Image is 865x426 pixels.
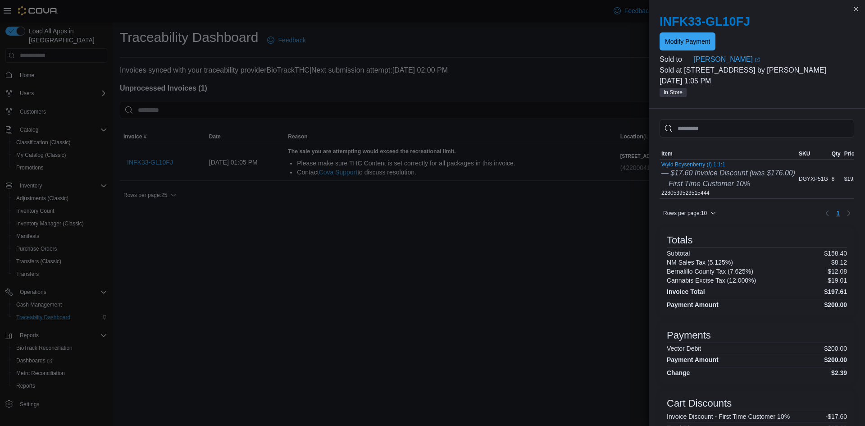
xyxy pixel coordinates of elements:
div: 2280539523515444 [661,161,795,197]
h4: $197.61 [824,288,847,295]
span: Price [844,150,857,157]
button: Rows per page:10 [660,208,719,219]
p: $200.00 [824,345,847,352]
h6: Cannabis Excise Tax (12.000%) [667,277,756,284]
div: Sold to [660,54,692,65]
h6: Invoice Discount - First Time Customer 10% [667,413,790,420]
button: Wyld Boysenberry (I) 1:1:1 [661,161,795,168]
span: Modify Payment [665,37,710,46]
span: Rows per page : 10 [663,210,707,217]
button: Close this dialog [851,4,861,14]
button: SKU [797,148,830,159]
p: [DATE] 1:05 PM [660,76,854,87]
svg: External link [755,57,760,63]
p: $158.40 [824,250,847,257]
h4: $200.00 [824,356,847,363]
button: Qty [830,148,842,159]
p: $8.12 [831,259,847,266]
h6: NM Sales Tax (5.125%) [667,259,733,266]
h3: Cart Discounts [667,398,732,409]
span: In Store [660,88,687,97]
p: $12.08 [828,268,847,275]
h2: INFK33-GL10FJ [660,14,854,29]
span: Item [661,150,673,157]
span: SKU [799,150,810,157]
span: In Store [664,88,683,96]
h6: Bernalillo County Tax (7.625%) [667,268,753,275]
button: Modify Payment [660,32,715,50]
nav: Pagination for table: MemoryTable from EuiInMemoryTable [822,206,854,220]
a: [PERSON_NAME]External link [693,54,854,65]
div: 8 [830,174,842,184]
button: Previous page [822,208,833,219]
i: First Time Customer 10% [669,180,750,188]
button: Price [842,148,863,159]
span: Qty [832,150,841,157]
p: Sold at [STREET_ADDRESS] by [PERSON_NAME] [660,65,854,76]
button: Next page [843,208,854,219]
button: Item [660,148,797,159]
h4: Payment Amount [667,356,719,363]
h6: Subtotal [667,250,690,257]
h4: $200.00 [824,301,847,308]
div: — $17.60 Invoice Discount (was $176.00) [661,168,795,179]
h3: Totals [667,235,692,246]
h4: Invoice Total [667,288,705,295]
span: 1 [836,209,840,218]
h4: Payment Amount [667,301,719,308]
div: $19.80 [842,174,863,184]
span: DGYXP51G [799,175,828,183]
h3: Payments [667,330,711,341]
input: This is a search bar. As you type, the results lower in the page will automatically filter. [660,119,854,137]
p: $19.01 [828,277,847,284]
h6: Vector Debit [667,345,701,352]
h4: $2.39 [831,369,847,376]
h4: Change [667,369,690,376]
button: Page 1 of 1 [833,206,843,220]
p: -$17.60 [826,413,847,420]
ul: Pagination for table: MemoryTable from EuiInMemoryTable [833,206,843,220]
